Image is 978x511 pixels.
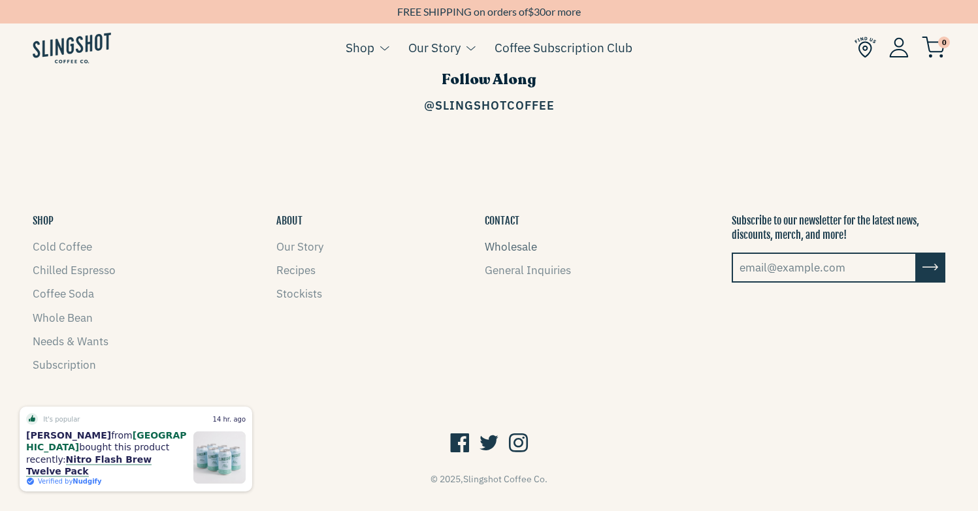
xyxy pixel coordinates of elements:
[922,40,945,55] a: 0
[431,473,547,485] span: © 2025,
[424,98,555,113] a: @SlingshotCoffee
[922,37,945,58] img: cart
[276,263,316,277] a: Recipes
[33,286,94,301] a: Coffee Soda
[276,213,302,228] button: ABOUT
[346,38,374,57] a: Shop
[33,358,96,372] a: Subscription
[33,213,54,228] button: SHOP
[33,263,116,277] a: Chilled Espresso
[495,38,632,57] a: Coffee Subscription Club
[485,213,519,228] button: CONTACT
[33,240,92,254] a: Cold Coffee
[463,473,547,485] a: Slingshot Coffee Co.
[408,38,461,57] a: Our Story
[276,286,322,301] a: Stockists
[442,70,536,89] span: Follow Along
[33,311,93,325] a: Whole Bean
[732,213,945,243] p: Subscribe to our newsletter for the latest news, discounts, merch, and more!
[276,240,323,254] a: Our Story
[534,5,546,18] span: 30
[889,37,909,57] img: Account
[528,5,534,18] span: $
[485,263,571,277] a: General Inquiries
[485,240,537,254] a: Wholesale
[855,37,876,58] img: Find Us
[938,37,950,48] span: 0
[732,253,917,283] input: email@example.com
[33,334,108,348] a: Needs & Wants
